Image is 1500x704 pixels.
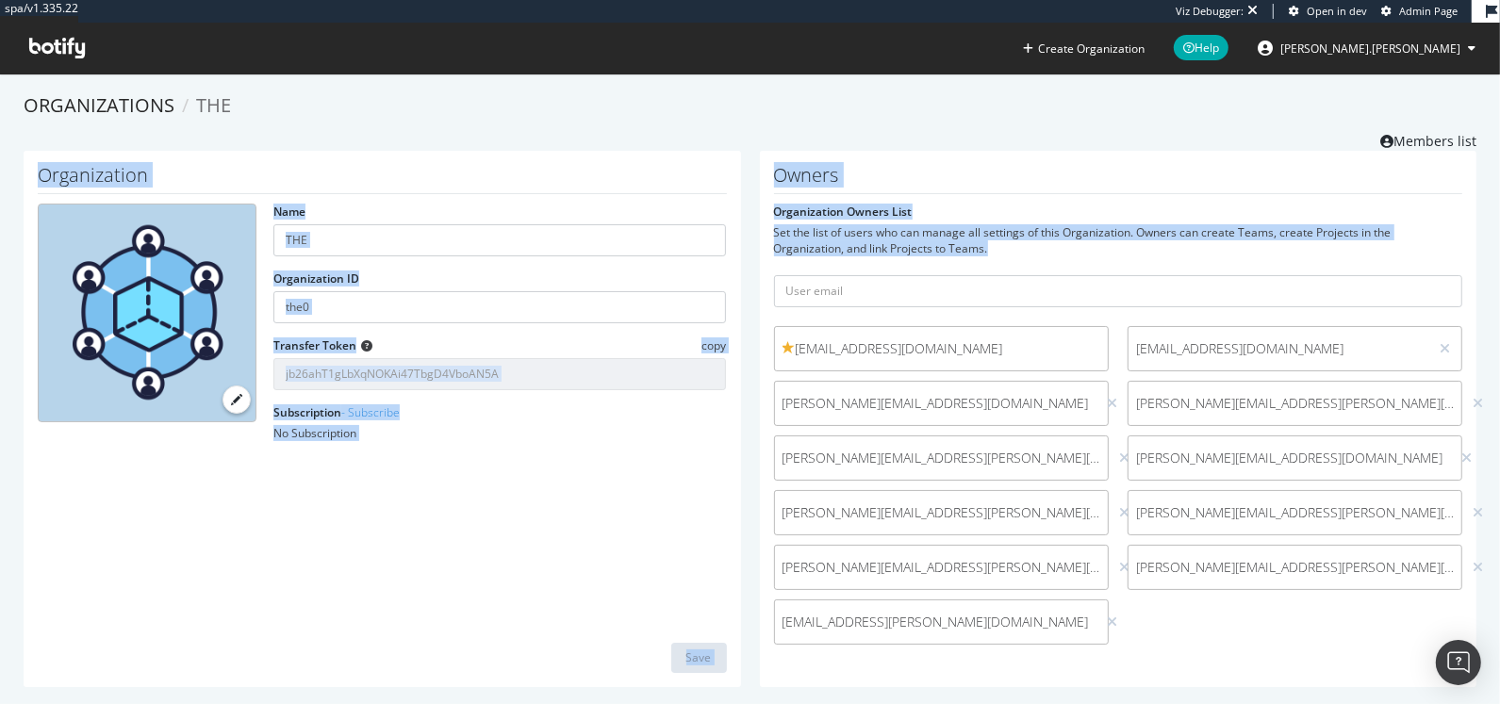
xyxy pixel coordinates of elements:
span: [PERSON_NAME][EMAIL_ADDRESS][PERSON_NAME][DOMAIN_NAME] [783,558,1100,577]
label: Organization ID [273,270,359,287]
span: [EMAIL_ADDRESS][DOMAIN_NAME] [783,339,1100,358]
span: [PERSON_NAME][EMAIL_ADDRESS][DOMAIN_NAME] [783,394,1089,413]
button: [PERSON_NAME].[PERSON_NAME] [1243,33,1491,63]
h1: Owners [774,165,1463,194]
span: Open in dev [1307,4,1367,18]
span: THE [196,92,231,118]
a: Admin Page [1381,4,1458,19]
input: name [273,224,726,256]
button: Save [671,643,727,673]
span: [PERSON_NAME][EMAIL_ADDRESS][DOMAIN_NAME] [1136,449,1442,467]
h1: Organization [38,165,727,194]
label: Organization Owners List [774,204,913,220]
a: Organizations [24,92,174,118]
button: Create Organization [1022,40,1146,57]
span: copy [701,337,726,353]
a: Open in dev [1289,4,1367,19]
a: Members list [1380,127,1476,151]
span: [PERSON_NAME][EMAIL_ADDRESS][PERSON_NAME][DOMAIN_NAME] [1136,558,1454,577]
label: Name [273,204,305,220]
span: [EMAIL_ADDRESS][PERSON_NAME][DOMAIN_NAME] [783,613,1089,631]
a: - Subscribe [341,404,400,420]
input: User email [774,275,1463,307]
div: Viz Debugger: [1176,4,1244,19]
span: [PERSON_NAME][EMAIL_ADDRESS][PERSON_NAME][DOMAIN_NAME] [1136,394,1454,413]
span: Help [1174,35,1228,60]
div: Save [686,649,712,665]
span: [PERSON_NAME][EMAIL_ADDRESS][PERSON_NAME][DOMAIN_NAME] [783,503,1100,522]
div: Set the list of users who can manage all settings of this Organization. Owners can create Teams, ... [774,224,1463,256]
span: [PERSON_NAME][EMAIL_ADDRESS][PERSON_NAME][DOMAIN_NAME] [1136,503,1454,522]
span: [PERSON_NAME][EMAIL_ADDRESS][PERSON_NAME][DOMAIN_NAME] [783,449,1100,467]
input: Organization ID [273,291,726,323]
span: [EMAIL_ADDRESS][DOMAIN_NAME] [1136,339,1421,358]
label: Transfer Token [273,337,356,353]
div: Open Intercom Messenger [1436,640,1481,685]
ol: breadcrumbs [24,92,1476,120]
label: Subscription [273,404,400,420]
span: alex.johnson [1280,41,1460,57]
span: Admin Page [1399,4,1458,18]
div: No Subscription [273,425,726,441]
